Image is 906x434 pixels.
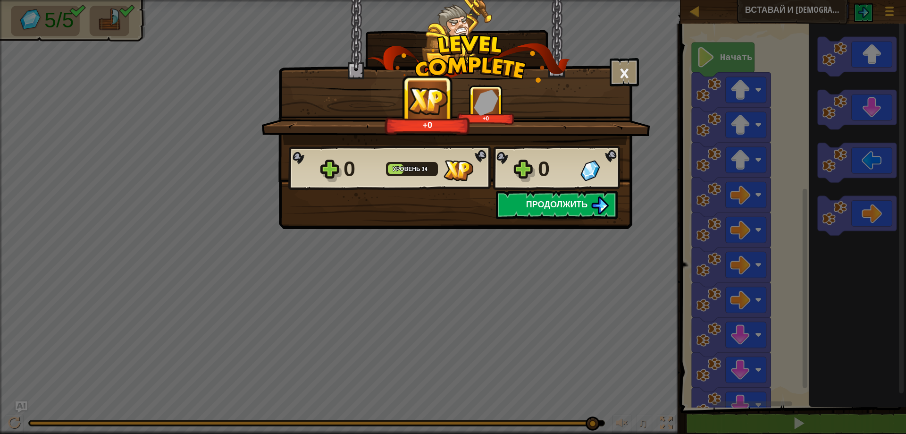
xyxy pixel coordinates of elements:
[404,85,451,117] img: Опыта получено
[444,160,473,181] img: Опыта получено
[474,89,498,115] img: Самоцветов получено
[526,198,588,210] span: Продолжить
[538,154,575,184] div: 0
[387,119,468,130] div: +0
[610,58,639,86] button: ×
[591,196,609,214] img: Продолжить
[368,35,570,83] img: level_complete.png
[422,165,428,173] span: 34
[580,160,600,181] img: Самоцветов получено
[459,115,512,122] div: +0
[6,7,68,14] span: Hi. Need any help?
[344,154,380,184] div: 0
[393,165,422,173] span: Уровень
[496,191,618,219] button: Продолжить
